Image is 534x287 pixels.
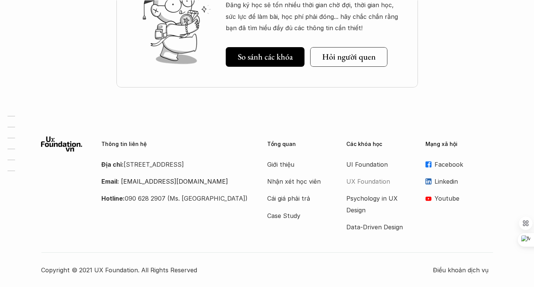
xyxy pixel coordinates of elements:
[121,178,228,185] a: [EMAIL_ADDRESS][DOMAIN_NAME]
[101,195,125,202] strong: Hotline:
[435,193,493,204] p: Youtube
[425,159,493,170] a: Facebook
[101,141,248,147] p: Thông tin liên hệ
[435,159,493,170] p: Facebook
[267,141,335,147] p: Tổng quan
[346,193,407,216] a: Psychology in UX Design
[101,193,248,204] p: 090 628 2907 (Ms. [GEOGRAPHIC_DATA])
[346,159,407,170] a: UI Foundation
[41,264,433,276] p: Copyright © 2021 UX Foundation. All Rights Reserved
[267,210,327,221] a: Case Study
[101,159,248,170] p: [STREET_ADDRESS]
[226,47,304,67] a: So sánh các khóa
[425,141,493,147] p: Mạng xã hội
[346,176,407,187] a: UX Foundation
[346,221,407,233] a: Data-Driven Design
[322,52,376,62] h5: Hỏi người quen
[267,159,327,170] a: Giới thiệu
[433,264,493,276] a: Điều khoản dịch vụ
[435,176,493,187] p: Linkedin
[267,193,327,204] a: Cái giá phải trả
[267,176,327,187] a: Nhận xét học viên
[425,176,493,187] a: Linkedin
[425,193,493,204] a: Youtube
[101,161,124,168] strong: Địa chỉ:
[346,141,414,147] p: Các khóa học
[238,52,293,62] h5: So sánh các khóa
[101,178,119,185] strong: Email:
[310,47,387,67] a: Hỏi người quen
